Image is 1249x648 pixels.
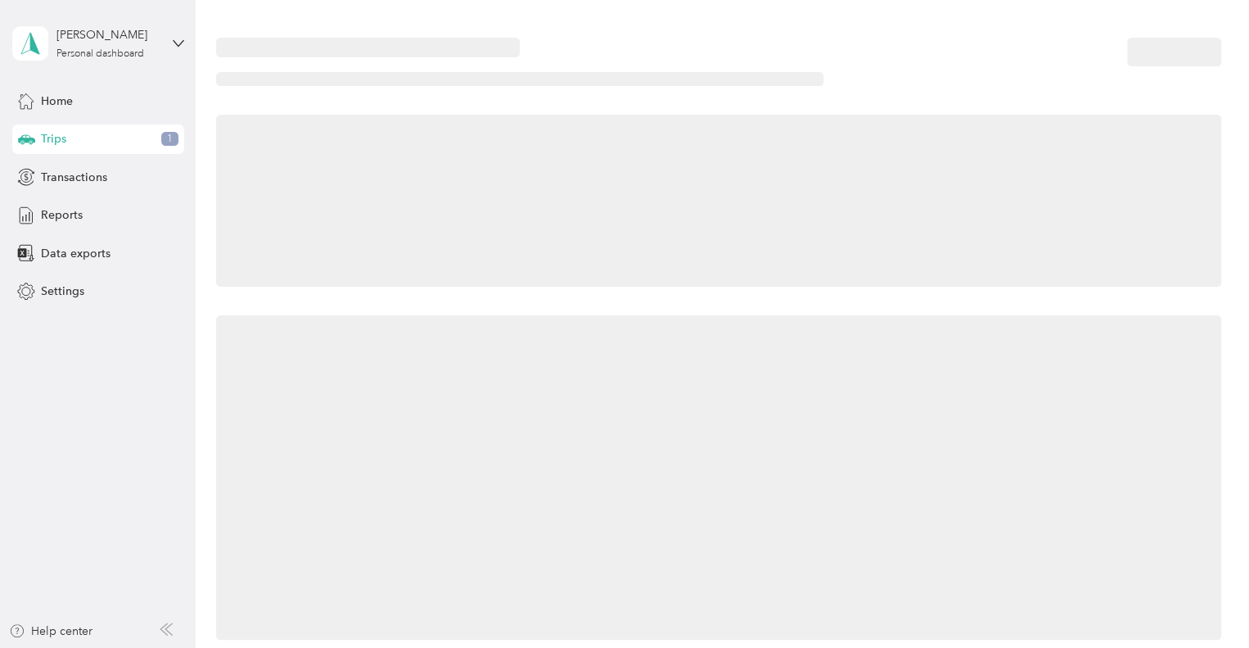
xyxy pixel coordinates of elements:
span: Transactions [41,169,107,186]
iframe: Everlance-gr Chat Button Frame [1157,556,1249,648]
span: Trips [41,130,66,147]
span: Settings [41,283,84,300]
span: Home [41,93,73,110]
div: Personal dashboard [56,49,144,59]
span: Data exports [41,245,110,262]
div: [PERSON_NAME] [56,26,159,43]
button: Help center [9,623,92,640]
span: Reports [41,206,83,224]
span: 1 [161,132,178,147]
